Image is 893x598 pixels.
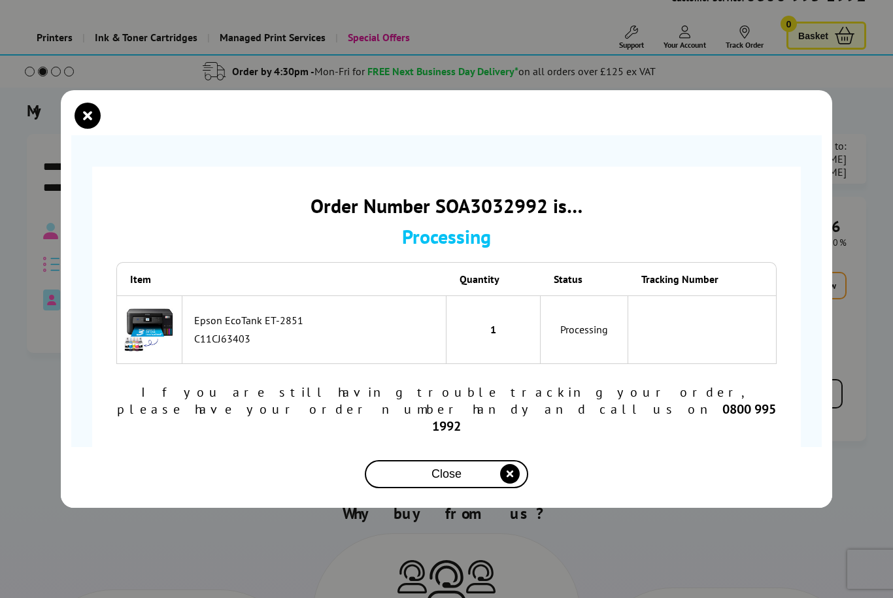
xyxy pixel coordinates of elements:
div: C11CJ63403 [194,332,439,345]
th: Item [116,262,182,295]
td: Processing [541,295,628,364]
div: Epson EcoTank ET-2851 [194,314,439,327]
div: Order Number SOA3032992 is… [116,193,777,218]
th: Tracking Number [628,262,777,295]
th: Status [541,262,628,295]
th: Quantity [446,262,541,295]
span: Close [431,467,462,481]
div: Processing [116,224,777,249]
img: Epson EcoTank ET-2851 [124,303,175,354]
b: 0800 995 1992 [432,401,776,435]
div: If you are still having trouble tracking your order, please have your order number handy and call... [116,384,777,435]
button: close modal [78,106,97,125]
button: close modal [365,460,528,488]
td: 1 [446,295,541,364]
